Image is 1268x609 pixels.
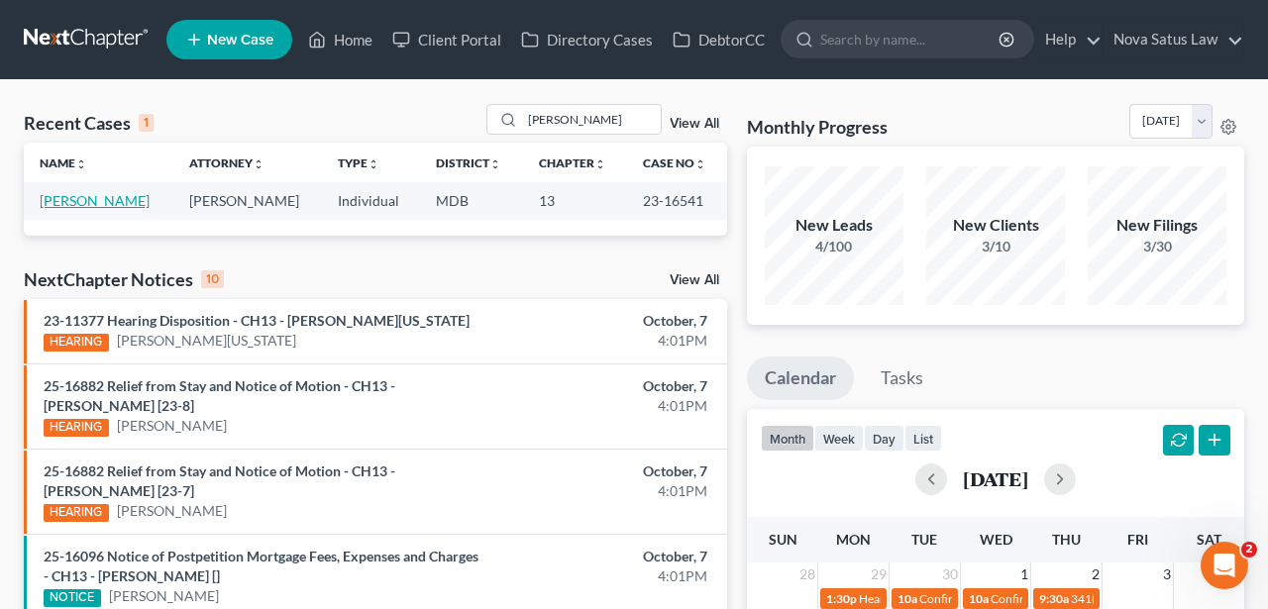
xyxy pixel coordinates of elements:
[594,158,606,170] i: unfold_more
[1161,562,1173,586] span: 3
[44,548,478,584] a: 25-16096 Notice of Postpetition Mortgage Fees, Expenses and Charges - CH13 - [PERSON_NAME] []
[44,312,470,329] a: 23-11377 Hearing Disposition - CH13 - [PERSON_NAME][US_STATE]
[189,155,264,170] a: Attorneyunfold_more
[765,237,903,256] div: 4/100
[298,22,382,57] a: Home
[926,237,1065,256] div: 3/10
[797,562,817,586] span: 28
[44,504,109,522] div: HEARING
[499,566,707,586] div: 4:01PM
[1052,531,1081,548] span: Thu
[1088,237,1226,256] div: 3/30
[1241,542,1257,558] span: 2
[24,111,154,135] div: Recent Cases
[117,416,227,436] a: [PERSON_NAME]
[769,531,797,548] span: Sun
[864,425,904,452] button: day
[117,331,296,351] a: [PERSON_NAME][US_STATE]
[40,192,150,209] a: [PERSON_NAME]
[1090,562,1102,586] span: 2
[44,589,101,607] div: NOTICE
[1197,531,1221,548] span: Sat
[898,591,917,606] span: 10a
[40,155,87,170] a: Nameunfold_more
[44,419,109,437] div: HEARING
[44,462,395,499] a: 25-16882 Relief from Stay and Notice of Motion - CH13 - [PERSON_NAME] [23-7]
[139,114,154,132] div: 1
[499,461,707,481] div: October, 7
[963,468,1028,489] h2: [DATE]
[627,182,727,219] td: 23-16541
[919,591,1144,606] span: Confirmation hearing for [PERSON_NAME]
[1201,542,1248,589] iframe: Intercom live chat
[836,531,871,548] span: Mon
[420,182,522,219] td: MDB
[201,270,224,288] div: 10
[863,356,941,400] a: Tasks
[511,22,663,57] a: Directory Cases
[338,155,379,170] a: Typeunfold_more
[765,214,903,237] div: New Leads
[1088,214,1226,237] div: New Filings
[173,182,323,219] td: [PERSON_NAME]
[904,425,942,452] button: list
[747,356,854,400] a: Calendar
[499,547,707,566] div: October, 7
[207,33,273,48] span: New Case
[499,396,707,416] div: 4:01PM
[1035,22,1102,57] a: Help
[814,425,864,452] button: week
[911,531,937,548] span: Tue
[670,117,719,131] a: View All
[499,376,707,396] div: October, 7
[499,311,707,331] div: October, 7
[75,158,87,170] i: unfold_more
[747,115,888,139] h3: Monthly Progress
[940,562,960,586] span: 30
[44,377,395,414] a: 25-16882 Relief from Stay and Notice of Motion - CH13 - [PERSON_NAME] [23-8]
[382,22,511,57] a: Client Portal
[643,155,706,170] a: Case Nounfold_more
[522,105,661,134] input: Search by name...
[368,158,379,170] i: unfold_more
[991,591,1215,606] span: Confirmation hearing for [PERSON_NAME]
[1018,562,1030,586] span: 1
[926,214,1065,237] div: New Clients
[980,531,1012,548] span: Wed
[1039,591,1069,606] span: 9:30a
[869,562,889,586] span: 29
[109,586,219,606] a: [PERSON_NAME]
[322,182,420,219] td: Individual
[670,273,719,287] a: View All
[761,425,814,452] button: month
[859,591,1013,606] span: Hearing for [PERSON_NAME]
[253,158,264,170] i: unfold_more
[1071,591,1262,606] span: 341(a) meeting for [PERSON_NAME]
[826,591,857,606] span: 1:30p
[489,158,501,170] i: unfold_more
[694,158,706,170] i: unfold_more
[499,481,707,501] div: 4:01PM
[499,331,707,351] div: 4:01PM
[663,22,775,57] a: DebtorCC
[436,155,501,170] a: Districtunfold_more
[1104,22,1243,57] a: Nova Satus Law
[523,182,627,219] td: 13
[539,155,606,170] a: Chapterunfold_more
[117,501,227,521] a: [PERSON_NAME]
[24,267,224,291] div: NextChapter Notices
[44,334,109,352] div: HEARING
[969,591,989,606] span: 10a
[1127,531,1148,548] span: Fri
[820,21,1002,57] input: Search by name...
